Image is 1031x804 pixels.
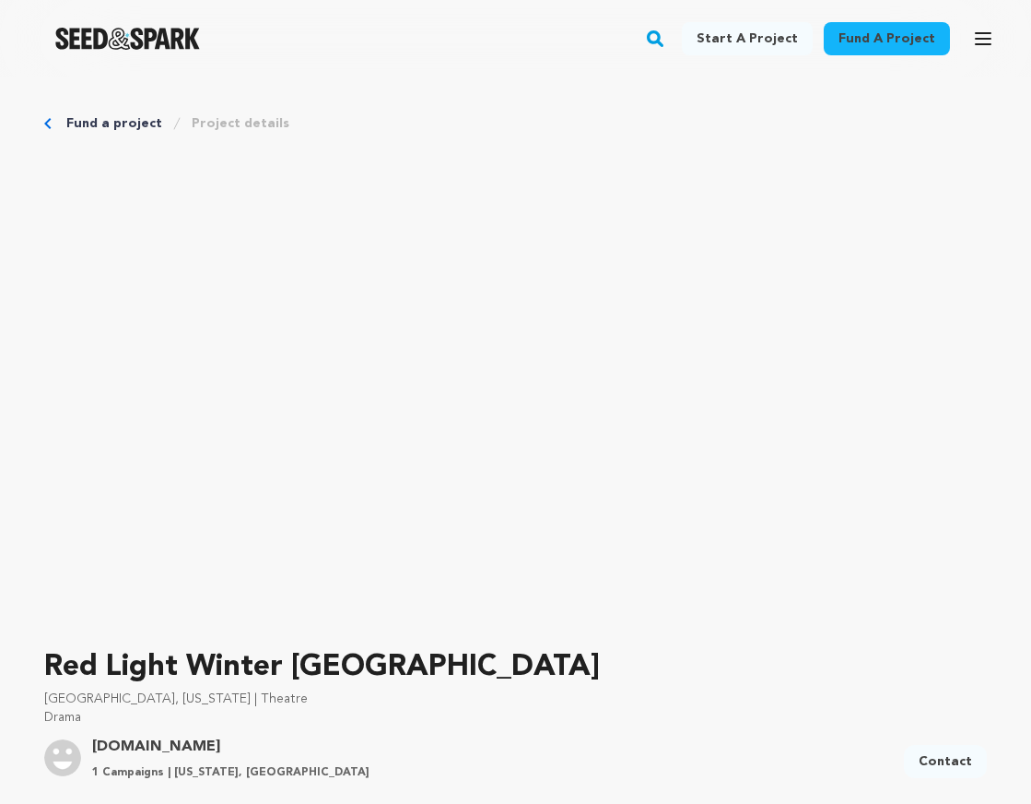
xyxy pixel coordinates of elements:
[192,114,289,133] a: Project details
[682,22,813,55] a: Start a project
[44,708,987,727] p: Drama
[55,28,200,50] a: Seed&Spark Homepage
[92,765,369,780] p: 1 Campaigns | [US_STATE], [GEOGRAPHIC_DATA]
[55,28,200,50] img: Seed&Spark Logo Dark Mode
[904,745,987,778] a: Contact
[92,736,369,758] a: Goto Hrproductions.Studio profile
[44,739,81,776] img: user.png
[44,645,987,690] p: Red Light Winter [GEOGRAPHIC_DATA]
[824,22,950,55] a: Fund a project
[66,114,162,133] a: Fund a project
[44,114,987,133] div: Breadcrumb
[44,690,987,708] p: [GEOGRAPHIC_DATA], [US_STATE] | Theatre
